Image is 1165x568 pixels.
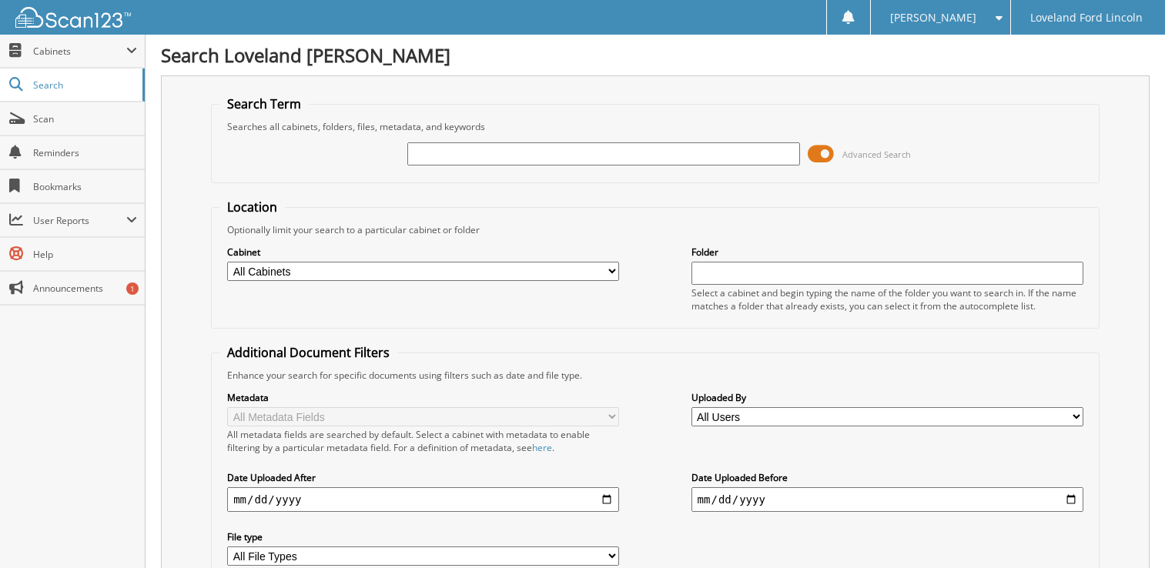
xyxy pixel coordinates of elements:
[691,391,1083,404] label: Uploaded By
[219,95,309,112] legend: Search Term
[33,45,126,58] span: Cabinets
[33,112,137,125] span: Scan
[890,13,976,22] span: [PERSON_NAME]
[1088,494,1165,568] iframe: Chat Widget
[219,199,285,216] legend: Location
[227,246,619,259] label: Cabinet
[219,344,397,361] legend: Additional Document Filters
[227,428,619,454] div: All metadata fields are searched by default. Select a cabinet with metadata to enable filtering b...
[33,79,135,92] span: Search
[227,471,619,484] label: Date Uploaded After
[1030,13,1143,22] span: Loveland Ford Lincoln
[126,282,139,295] div: 1
[33,146,137,159] span: Reminders
[227,391,619,404] label: Metadata
[33,248,137,261] span: Help
[227,487,619,512] input: start
[691,246,1083,259] label: Folder
[219,369,1091,382] div: Enhance your search for specific documents using filters such as date and file type.
[219,223,1091,236] div: Optionally limit your search to a particular cabinet or folder
[15,7,131,28] img: scan123-logo-white.svg
[227,530,619,543] label: File type
[219,120,1091,133] div: Searches all cabinets, folders, files, metadata, and keywords
[842,149,911,160] span: Advanced Search
[691,487,1083,512] input: end
[532,441,552,454] a: here
[33,282,137,295] span: Announcements
[33,214,126,227] span: User Reports
[691,286,1083,312] div: Select a cabinet and begin typing the name of the folder you want to search in. If the name match...
[33,180,137,193] span: Bookmarks
[691,471,1083,484] label: Date Uploaded Before
[161,42,1150,68] h1: Search Loveland [PERSON_NAME]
